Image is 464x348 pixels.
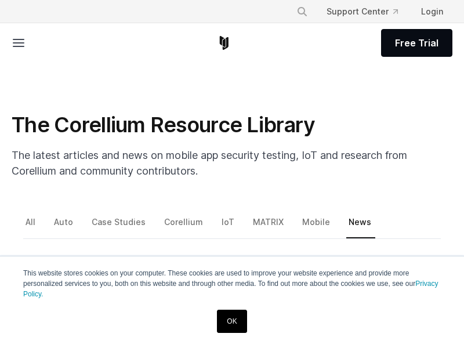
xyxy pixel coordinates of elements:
p: This website stores cookies on your computer. These cookies are used to improve your website expe... [23,268,441,299]
a: IoT [219,214,238,238]
button: Search [292,1,313,22]
a: MATRIX [251,214,288,238]
a: Case Studies [89,214,150,238]
a: Login [412,1,452,22]
a: News [346,214,375,238]
a: OK [217,310,246,333]
span: Free Trial [395,36,438,50]
a: Corellium Home [217,36,231,50]
a: Corellium [162,214,207,238]
a: Mobile [300,214,334,238]
div: Navigation Menu [287,1,452,22]
a: All [23,214,39,238]
h1: The Corellium Resource Library [12,112,452,138]
span: The latest articles and news on mobile app security testing, IoT and research from Corellium and ... [12,149,407,177]
a: Auto [52,214,77,238]
a: Free Trial [381,29,452,57]
a: Support Center [317,1,407,22]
